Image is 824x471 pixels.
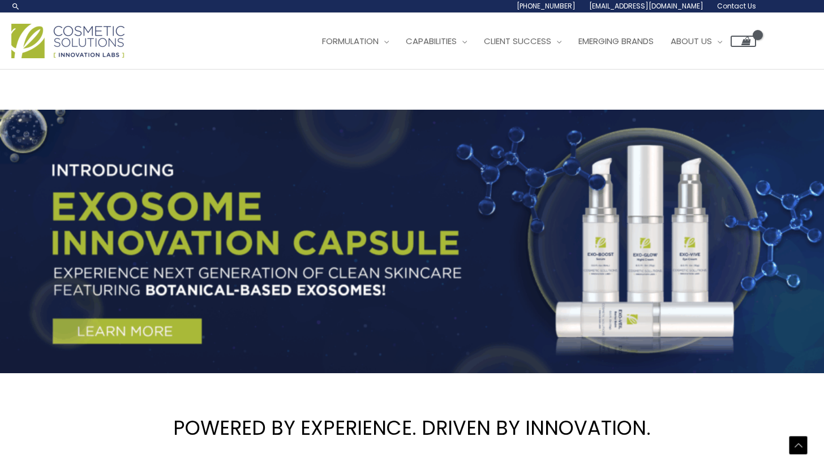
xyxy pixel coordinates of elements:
[570,24,662,58] a: Emerging Brands
[11,2,20,11] a: Search icon link
[406,35,457,47] span: Capabilities
[662,24,731,58] a: About Us
[589,1,703,11] span: [EMAIL_ADDRESS][DOMAIN_NAME]
[322,35,379,47] span: Formulation
[517,1,576,11] span: [PHONE_NUMBER]
[11,24,125,58] img: Cosmetic Solutions Logo
[717,1,756,11] span: Contact Us
[475,24,570,58] a: Client Success
[731,36,756,47] a: View Shopping Cart, empty
[314,24,397,58] a: Formulation
[305,24,756,58] nav: Site Navigation
[397,24,475,58] a: Capabilities
[484,35,551,47] span: Client Success
[671,35,712,47] span: About Us
[578,35,654,47] span: Emerging Brands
